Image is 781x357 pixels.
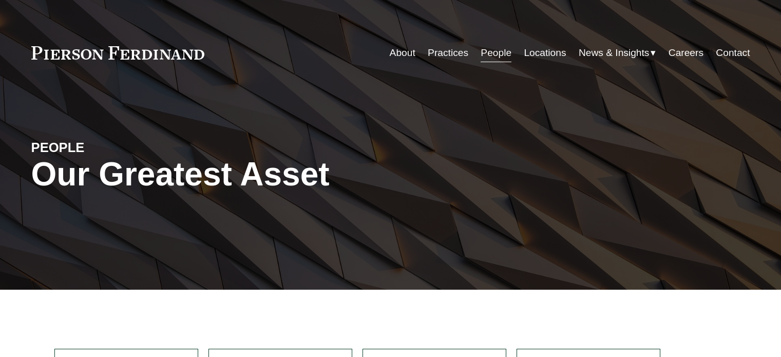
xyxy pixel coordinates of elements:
h4: PEOPLE [31,139,211,156]
h1: Our Greatest Asset [31,156,510,193]
span: News & Insights [579,44,650,62]
a: Practices [428,43,468,63]
a: About [390,43,415,63]
a: Contact [716,43,750,63]
a: People [481,43,511,63]
a: Locations [524,43,566,63]
a: folder dropdown [579,43,656,63]
a: Careers [669,43,703,63]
